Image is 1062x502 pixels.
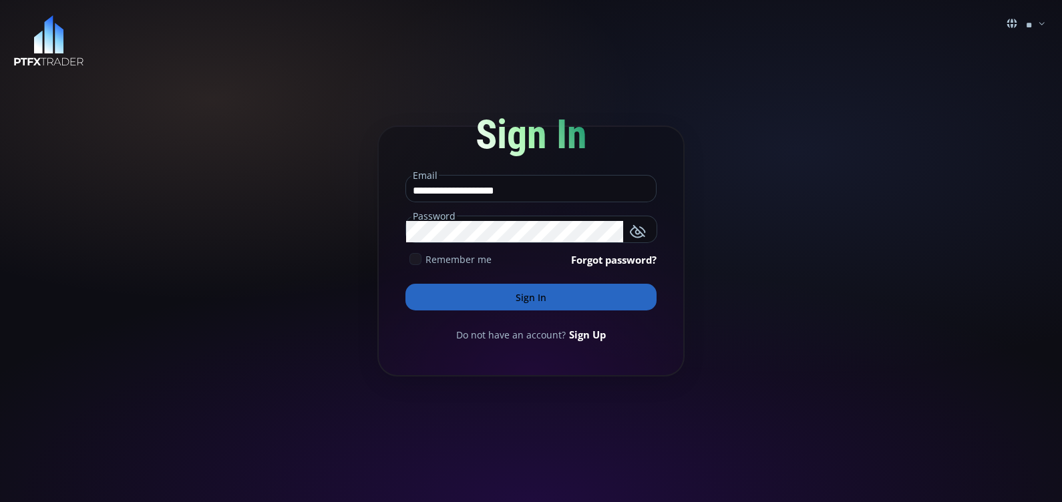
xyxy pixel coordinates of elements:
div: Do not have an account? [405,327,657,342]
a: Sign Up [569,327,606,342]
img: LOGO [13,15,84,67]
button: Sign In [405,284,657,310]
span: Sign In [476,111,587,158]
a: Forgot password? [571,252,657,267]
span: Remember me [425,252,492,266]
